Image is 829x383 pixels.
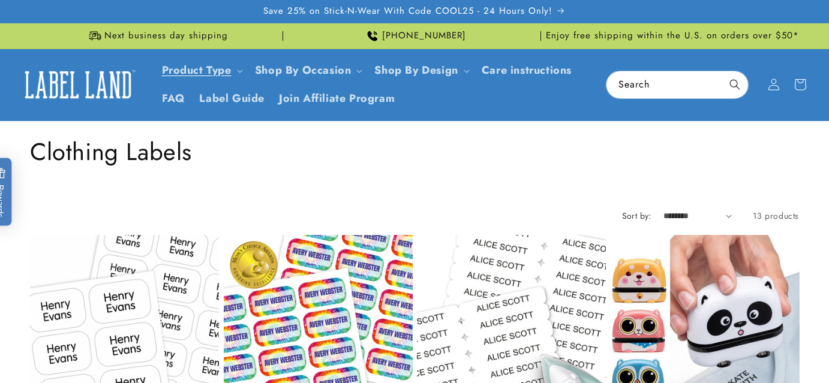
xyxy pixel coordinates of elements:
[482,64,572,77] span: Care instructions
[622,210,651,222] label: Sort by:
[546,23,799,49] div: Announcement
[382,30,466,42] span: [PHONE_NUMBER]
[374,62,458,78] a: Shop By Design
[255,64,352,77] span: Shop By Occasion
[263,5,552,17] span: Save 25% on Stick-N-Wear With Code COOL25 - 24 Hours Only!
[30,136,799,167] h1: Clothing Labels
[192,85,272,113] a: Label Guide
[18,66,138,103] img: Label Land
[474,56,579,85] a: Care instructions
[199,92,265,105] span: Label Guide
[279,92,395,105] span: Join Affiliate Program
[248,56,368,85] summary: Shop By Occasion
[155,85,193,113] a: FAQ
[753,210,799,222] span: 13 products
[722,71,748,98] button: Search
[546,30,799,42] span: Enjoy free shipping within the U.S. on orders over $50*
[155,56,248,85] summary: Product Type
[14,62,143,108] a: Label Land
[30,23,283,49] div: Announcement
[288,23,541,49] div: Announcement
[162,92,185,105] span: FAQ
[104,30,228,42] span: Next business day shipping
[367,56,474,85] summary: Shop By Design
[272,85,402,113] a: Join Affiliate Program
[162,62,232,78] a: Product Type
